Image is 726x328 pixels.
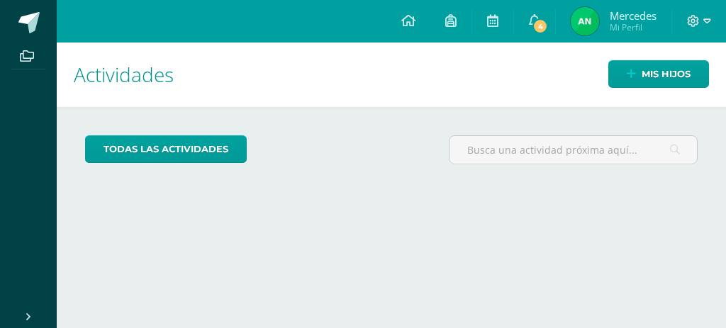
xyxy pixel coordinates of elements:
a: Mis hijos [608,60,709,88]
a: todas las Actividades [85,135,247,163]
input: Busca una actividad próxima aquí... [449,136,697,164]
span: Mi Perfil [610,21,657,33]
span: mercedes [610,9,657,23]
span: Mis hijos [642,61,691,87]
span: 4 [532,18,548,34]
img: bdb2543e649f7a601d850f20742fdf79.png [571,7,599,35]
h1: Actividades [74,43,709,107]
